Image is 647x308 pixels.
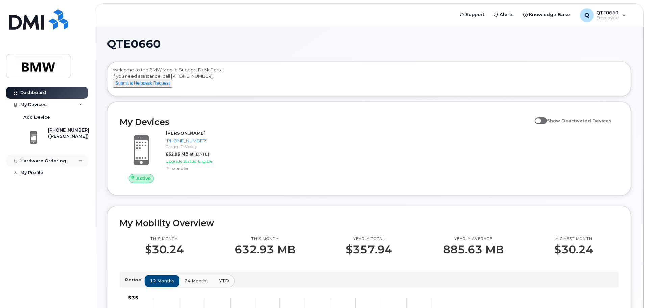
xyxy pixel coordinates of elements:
span: Show Deactivated Devices [547,118,612,123]
div: Welcome to the BMW Mobile Support Desk Portal If you need assistance, call [PHONE_NUMBER]. [113,67,626,94]
tspan: $35 [128,294,138,301]
span: QTE0660 [107,39,161,49]
iframe: Messenger Launcher [618,279,642,303]
h2: My Mobility Overview [120,218,619,228]
p: 632.93 MB [235,243,295,256]
button: Submit a Helpdesk Request [113,79,172,88]
span: Eligible [198,159,212,164]
p: $30.24 [554,243,593,256]
p: Yearly total [346,236,392,242]
p: This month [145,236,184,242]
span: YTD [219,278,229,284]
strong: [PERSON_NAME] [166,130,206,136]
div: [PHONE_NUMBER] [166,138,236,144]
p: Yearly average [443,236,504,242]
p: $30.24 [145,243,184,256]
input: Show Deactivated Devices [535,114,540,120]
p: Highest month [554,236,593,242]
p: 885.63 MB [443,243,504,256]
span: Active [136,175,151,182]
p: This month [235,236,295,242]
span: 632.93 MB [166,151,188,157]
span: Upgrade Status: [166,159,197,164]
a: Submit a Helpdesk Request [113,80,172,86]
span: 24 months [185,278,209,284]
div: iPhone 16e [166,165,236,171]
span: at [DATE] [190,151,209,157]
a: Active[PERSON_NAME][PHONE_NUMBER]Carrier: T-Mobile632.93 MBat [DATE]Upgrade Status:EligibleiPhone... [120,130,238,183]
p: Period [125,277,144,283]
div: Carrier: T-Mobile [166,144,236,149]
h2: My Devices [120,117,531,127]
p: $357.94 [346,243,392,256]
